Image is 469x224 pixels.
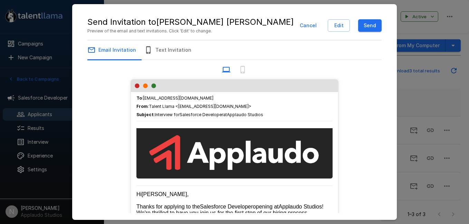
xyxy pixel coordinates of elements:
[187,191,189,197] span: ,
[136,191,142,197] span: Hi
[155,112,180,117] span: Interview for
[136,204,200,210] span: Thanks for applying to the
[136,104,148,109] b: From
[328,19,350,32] button: Edit
[136,103,251,110] span: : Talent Llama <[EMAIL_ADDRESS][DOMAIN_NAME]>
[136,111,263,118] span: :
[253,204,279,210] span: opening at
[227,112,263,117] span: Applaudo Studios
[142,191,187,197] span: [PERSON_NAME]
[279,204,322,210] span: Applaudo Studios
[87,28,294,34] span: Preview of the email and text invitations. Click 'Edit' to change.
[200,204,253,210] span: Salesforce Developer
[136,112,154,117] b: Subject
[297,19,319,32] button: Cancel
[223,112,227,117] span: at
[136,204,325,216] span: ! We're thrilled to have you join us for the first step of our hiring process.
[136,95,142,101] b: To
[136,95,333,102] span: : [EMAIL_ADDRESS][DOMAIN_NAME]
[136,40,200,60] button: Text Invitation
[79,40,144,60] button: Email Invitation
[136,128,333,177] img: Talent Llama
[87,17,294,28] h5: Send Invitation to [PERSON_NAME] [PERSON_NAME]
[358,19,382,32] button: Send
[180,112,223,117] span: Salesforce Developer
